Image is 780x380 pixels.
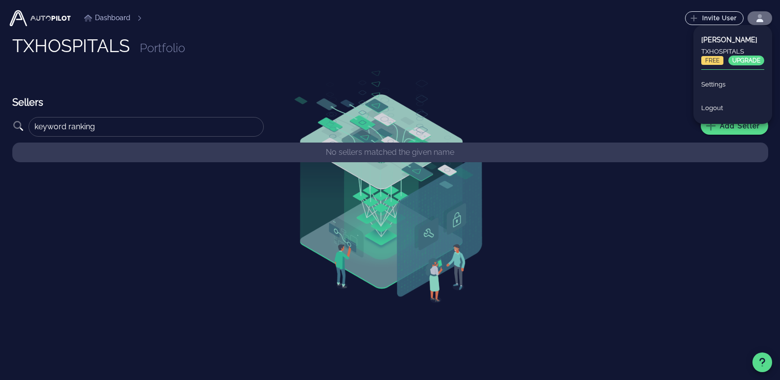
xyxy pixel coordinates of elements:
[140,41,185,55] span: Portfolio
[692,14,737,22] span: Invite User
[709,121,760,130] span: Add Seller
[12,36,130,56] h1: TXHOSPITALS
[752,352,772,372] button: Support
[728,56,764,65] button: UPGRADE
[12,143,768,162] p: No sellers matched the given name
[685,11,744,25] button: Invite User
[701,74,764,95] div: Settings
[701,35,764,45] div: [PERSON_NAME]
[701,48,744,55] span: TXHOSPITALS
[701,117,768,135] button: Add Seller
[701,97,764,119] div: Logout
[34,119,258,135] input: Seller Search
[701,56,723,65] span: FREE
[84,13,130,23] a: Dashboard
[8,8,72,28] img: Autopilot
[12,95,768,109] h2: Sellers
